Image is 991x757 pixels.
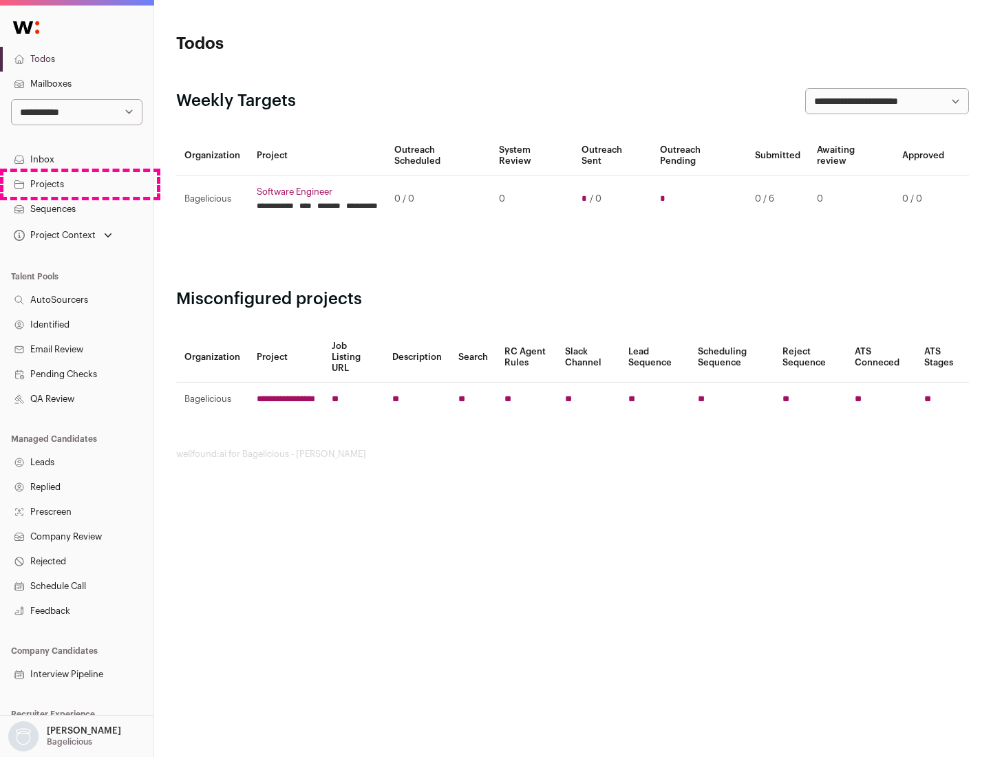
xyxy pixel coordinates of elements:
th: Reject Sequence [774,332,847,383]
a: Software Engineer [257,186,378,198]
th: ATS Conneced [846,332,915,383]
button: Open dropdown [6,721,124,751]
td: 0 / 6 [747,175,809,223]
th: Description [384,332,450,383]
th: Outreach Sent [573,136,652,175]
h2: Weekly Targets [176,90,296,112]
th: Scheduling Sequence [690,332,774,383]
td: 0 / 0 [894,175,952,223]
th: Project [248,332,323,383]
td: 0 [491,175,573,223]
th: Job Listing URL [323,332,384,383]
th: Project [248,136,386,175]
th: Organization [176,136,248,175]
img: Wellfound [6,14,47,41]
th: Submitted [747,136,809,175]
td: 0 / 0 [386,175,491,223]
th: Awaiting review [809,136,894,175]
button: Open dropdown [11,226,115,245]
td: Bagelicious [176,383,248,416]
th: Search [450,332,496,383]
h2: Misconfigured projects [176,288,969,310]
th: RC Agent Rules [496,332,556,383]
th: Slack Channel [557,332,620,383]
th: Outreach Pending [652,136,746,175]
th: System Review [491,136,573,175]
th: Organization [176,332,248,383]
img: nopic.png [8,721,39,751]
td: 0 [809,175,894,223]
th: Lead Sequence [620,332,690,383]
span: / 0 [590,193,601,204]
th: Outreach Scheduled [386,136,491,175]
footer: wellfound:ai for Bagelicious - [PERSON_NAME] [176,449,969,460]
p: Bagelicious [47,736,92,747]
p: [PERSON_NAME] [47,725,121,736]
h1: Todos [176,33,440,55]
td: Bagelicious [176,175,248,223]
th: ATS Stages [916,332,969,383]
div: Project Context [11,230,96,241]
th: Approved [894,136,952,175]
